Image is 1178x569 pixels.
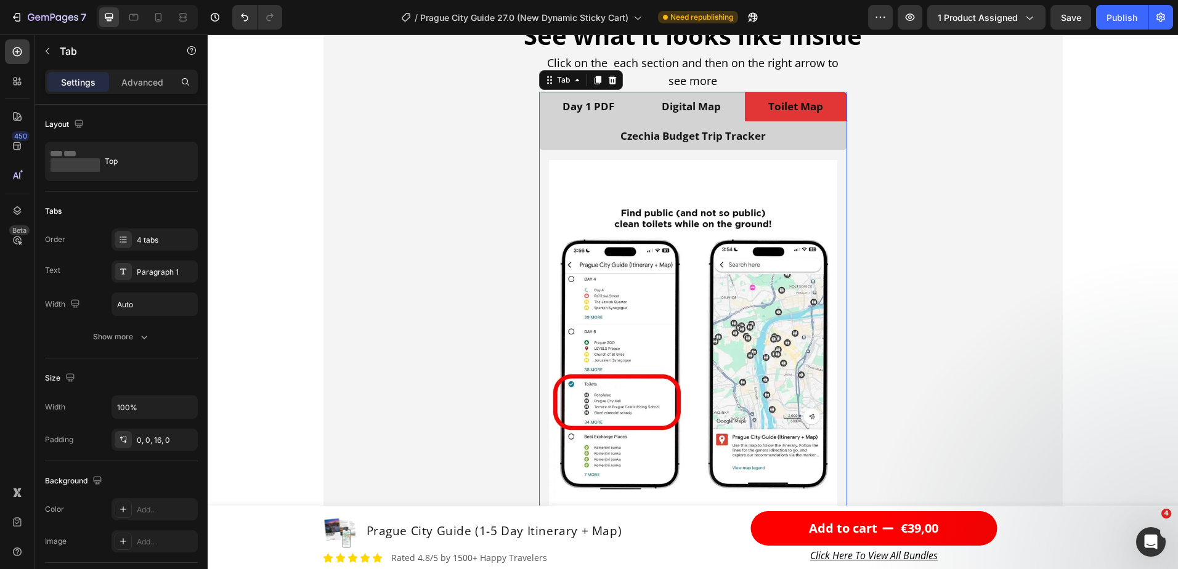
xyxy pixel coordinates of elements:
a: Section [116,519,126,528]
a: Click Here To View All Bundles [603,514,730,528]
strong: Czechia Budget Trip Tracker [413,94,558,108]
span: 1 product assigned [938,11,1018,24]
span: Save [1061,12,1081,23]
button: 7 [5,5,92,30]
a: Rated 4.8/5 by 1500+ Happy Travelers [184,517,339,529]
div: Size [45,370,78,387]
p: 7 [81,10,86,25]
div: 0, 0, 16, 0 [137,435,195,446]
div: Background [45,473,105,490]
h1: Prague City Guide (1-5 Day Itinerary + Map) [158,486,416,507]
strong: Toilet Map [561,65,615,79]
div: Add... [137,536,195,547]
div: Show more [93,331,150,343]
div: Width [45,296,83,313]
div: Width [45,402,65,413]
strong: Digital Map [454,65,513,79]
span: / [415,11,418,24]
button: Save [1050,5,1091,30]
div: Paragraph 1 [137,267,195,278]
img: gempages_535154904088446056-85609800-9961-495d-b03c-70bc5c9f426a.webp [341,126,630,533]
span: Need republishing [670,12,733,23]
p: Advanced [121,76,163,89]
span: Prague City Guide 27.0 (New Dynamic Sticky Cart) [420,11,628,24]
button: Publish [1096,5,1148,30]
div: 450 [12,131,30,141]
div: Undo/Redo [232,5,282,30]
div: Layout [45,116,86,133]
input: Auto [112,396,197,418]
span: 4 [1161,509,1171,519]
button: Show more [45,326,198,348]
span: Click on the each section and then on the right arrow to see more [339,21,631,54]
div: 4 tabs [137,235,195,246]
p: Settings [61,76,95,89]
div: Color [45,504,64,515]
strong: Day 1 PDF [355,65,407,79]
div: Order [45,234,65,245]
iframe: Design area [208,34,1178,569]
div: Top [105,147,180,176]
div: Beta [9,225,30,235]
div: Tabs [45,206,62,217]
div: Add... [137,504,195,515]
div: Padding [45,434,73,445]
iframe: Intercom live chat [1136,527,1166,557]
input: Auto [112,293,197,315]
button: 1 product assigned [927,5,1046,30]
button: Add to cart [543,477,790,511]
div: Add to cart [601,483,670,505]
div: Image [45,536,67,547]
div: Publish [1107,11,1137,24]
div: Tab [347,40,365,51]
div: Text [45,265,60,276]
p: Tab [60,44,165,59]
div: €39,00 [692,482,732,506]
